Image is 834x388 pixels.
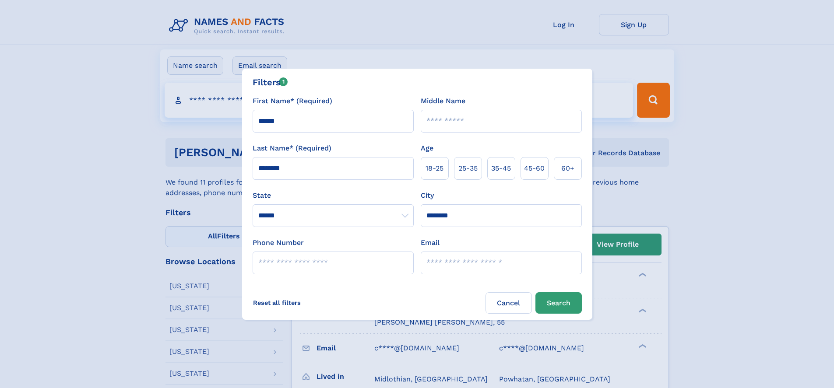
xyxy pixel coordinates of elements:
label: Last Name* (Required) [253,143,331,154]
span: 35‑45 [491,163,511,174]
div: Filters [253,76,288,89]
label: Middle Name [421,96,465,106]
label: Reset all filters [247,292,306,313]
label: Age [421,143,433,154]
span: 60+ [561,163,574,174]
label: First Name* (Required) [253,96,332,106]
label: City [421,190,434,201]
label: Email [421,238,440,248]
button: Search [535,292,582,314]
label: Phone Number [253,238,304,248]
span: 18‑25 [426,163,443,174]
span: 25‑35 [458,163,478,174]
label: Cancel [486,292,532,314]
span: 45‑60 [524,163,545,174]
label: State [253,190,414,201]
